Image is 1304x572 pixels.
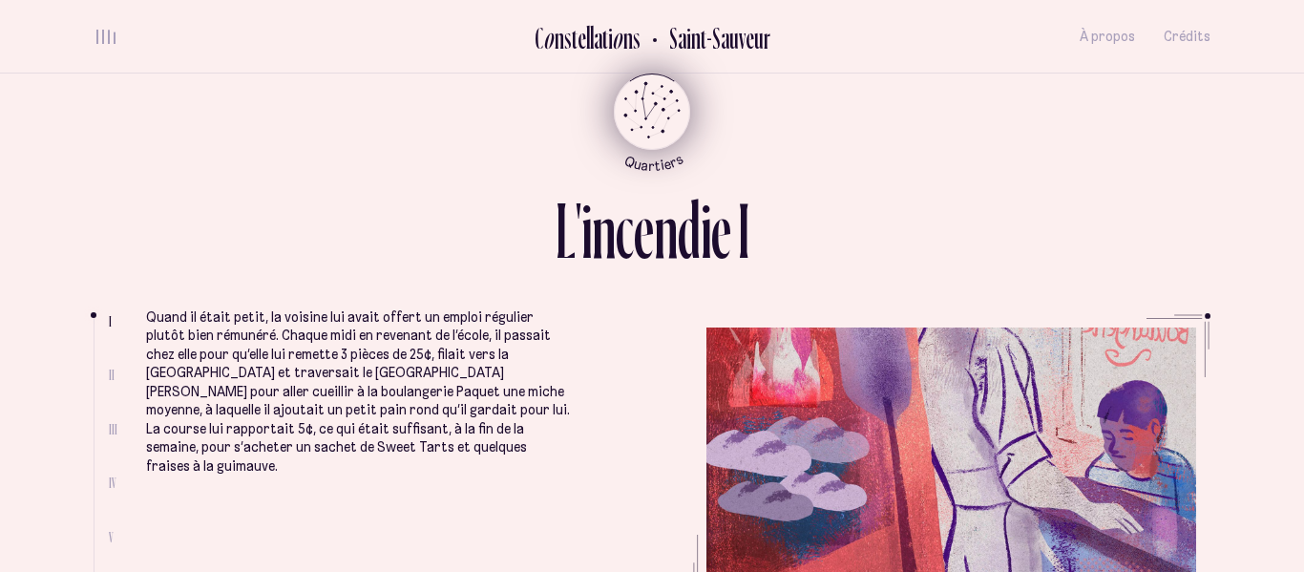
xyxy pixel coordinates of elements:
[146,308,573,477] p: Quand il était petit, la voisine lui avait offert un emploi régulier plutôt bien rémunéré. Chaque...
[612,22,623,53] div: o
[616,191,634,270] div: c
[556,191,576,270] div: L
[711,191,731,270] div: e
[592,191,616,270] div: n
[576,191,581,270] div: '
[701,191,711,270] div: i
[109,421,117,437] span: III
[109,367,115,383] span: II
[572,22,578,53] div: t
[109,529,114,545] span: V
[94,27,118,47] button: volume audio
[597,74,708,172] button: Retour au menu principal
[586,22,590,53] div: l
[109,475,116,491] span: IV
[1080,29,1135,45] span: À propos
[555,22,564,53] div: n
[678,191,701,270] div: d
[608,22,613,53] div: i
[535,22,543,53] div: C
[543,22,555,53] div: o
[578,22,586,53] div: e
[634,191,654,270] div: e
[621,150,685,174] tspan: Quartiers
[602,22,608,53] div: t
[590,22,594,53] div: l
[1164,14,1210,59] button: Crédits
[594,22,602,53] div: a
[738,191,749,270] div: I
[623,22,633,53] div: n
[655,22,770,53] h2: Saint-Sauveur
[581,191,592,270] div: i
[564,22,572,53] div: s
[1164,29,1210,45] span: Crédits
[633,22,641,53] div: s
[654,191,678,270] div: n
[1080,14,1135,59] button: À propos
[641,21,770,53] button: Retour au Quartier
[109,313,112,329] span: I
